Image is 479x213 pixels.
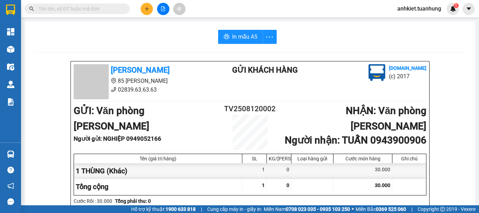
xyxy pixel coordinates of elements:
img: icon-new-feature [450,6,456,12]
img: warehouse-icon [7,63,14,71]
img: warehouse-icon [7,46,14,53]
span: 1 [455,3,457,8]
strong: 0708 023 035 - 0935 103 250 [286,206,350,212]
button: caret-down [463,3,475,15]
img: warehouse-icon [7,81,14,88]
div: 1 THÙNG (Khác) [74,163,242,179]
img: logo-vxr [6,5,15,15]
img: warehouse-icon [7,151,14,158]
sup: 1 [454,3,459,8]
span: Miền Nam [264,205,350,213]
b: NHẬN : Văn phòng [PERSON_NAME] [346,105,426,132]
b: [PERSON_NAME] [111,66,170,74]
span: Cung cấp máy in - giấy in: [207,205,262,213]
span: | [201,205,202,213]
b: [DOMAIN_NAME] [389,65,426,71]
div: Loại hàng gửi [293,156,331,161]
span: 1 [262,182,265,188]
span: question-circle [7,167,14,173]
h2: TV2508120002 [221,103,279,115]
span: anhkiet.tuanhung [392,4,447,13]
button: file-add [157,3,169,15]
span: Miền Bắc [356,205,406,213]
b: Tổng phải thu: 0 [115,198,151,204]
span: 0 [286,182,289,188]
img: solution-icon [7,98,14,106]
strong: 0369 525 060 [376,206,406,212]
div: 30.000 [333,163,392,179]
span: printer [224,34,229,40]
span: more [263,33,276,41]
div: 0 [267,163,291,179]
div: 1 [242,163,267,179]
span: file-add [161,6,166,11]
div: SL [244,156,265,161]
div: KG/[PERSON_NAME] [269,156,289,161]
span: search [29,6,34,11]
span: ⚪️ [352,208,354,211]
span: Tổng cộng [76,182,108,191]
div: Tên (giá trị hàng) [76,156,240,161]
b: GỬI : Văn phòng [PERSON_NAME] [74,105,149,132]
span: notification [7,182,14,189]
img: logo.jpg [369,64,385,81]
span: aim [177,6,182,11]
img: dashboard-icon [7,28,14,35]
li: 02839.63.63.63 [74,85,204,94]
span: phone [111,87,116,92]
span: environment [111,78,116,84]
button: more [263,30,277,44]
b: Người gửi : NGHIỆP 0949052166 [74,135,161,142]
b: Người nhận : TUẤN 0943900906 [285,134,426,146]
div: Cước món hàng [335,156,390,161]
span: message [7,198,14,205]
span: | [411,205,412,213]
span: caret-down [466,6,472,12]
span: plus [144,6,149,11]
span: In mẫu A5 [232,32,257,41]
div: Cước Rồi : 30.000 [74,197,112,205]
div: Ghi chú [394,156,424,161]
b: Gửi khách hàng [232,66,298,74]
span: copyright [440,207,445,212]
button: aim [173,3,185,15]
li: 85 [PERSON_NAME] [74,76,204,85]
span: Hỗ trợ kỹ thuật: [131,205,196,213]
button: printerIn mẫu A5 [218,30,263,44]
span: 30.000 [375,182,390,188]
input: Tìm tên, số ĐT hoặc mã đơn [39,5,121,13]
li: (c) 2017 [389,72,426,81]
button: plus [141,3,153,15]
strong: 1900 633 818 [166,206,196,212]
